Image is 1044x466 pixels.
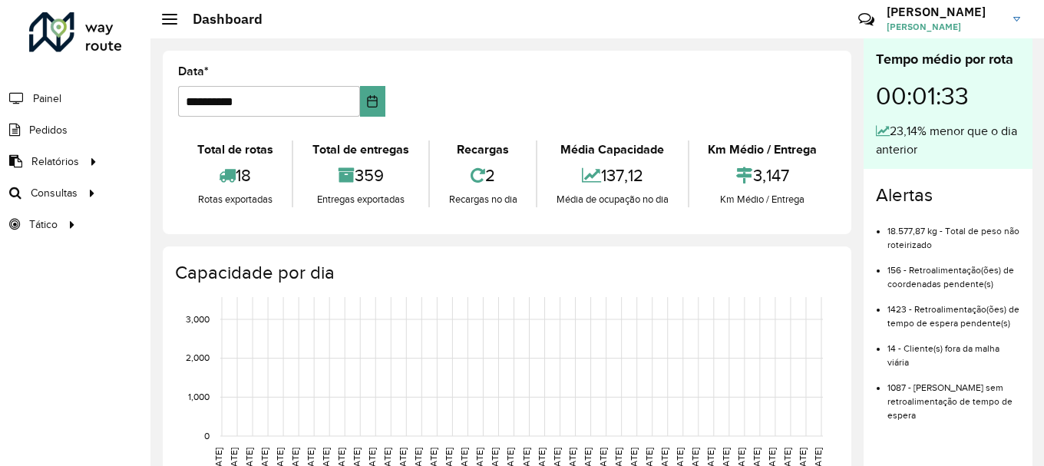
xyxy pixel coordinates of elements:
div: 18 [182,159,288,192]
div: Recargas [434,140,532,159]
div: Rotas exportadas [182,192,288,207]
span: Painel [33,91,61,107]
div: 3,147 [693,159,832,192]
li: 1087 - [PERSON_NAME] sem retroalimentação de tempo de espera [887,369,1020,422]
h2: Dashboard [177,11,263,28]
div: 359 [297,159,424,192]
label: Data [178,62,209,81]
div: Média Capacidade [541,140,683,159]
text: 3,000 [186,314,210,324]
div: Km Médio / Entrega [693,140,832,159]
div: 23,14% menor que o dia anterior [876,122,1020,159]
h4: Alertas [876,184,1020,207]
li: 1423 - Retroalimentação(ões) de tempo de espera pendente(s) [887,291,1020,330]
div: 2 [434,159,532,192]
div: 00:01:33 [876,70,1020,122]
h4: Capacidade por dia [175,262,836,284]
button: Choose Date [360,86,385,117]
span: [PERSON_NAME] [887,20,1002,34]
div: Entregas exportadas [297,192,424,207]
div: Média de ocupação no dia [541,192,683,207]
div: 137,12 [541,159,683,192]
span: Consultas [31,185,78,201]
span: Pedidos [29,122,68,138]
div: Recargas no dia [434,192,532,207]
text: 1,000 [188,392,210,402]
li: 14 - Cliente(s) fora da malha viária [887,330,1020,369]
span: Tático [29,216,58,233]
text: 2,000 [186,353,210,363]
div: Total de rotas [182,140,288,159]
h3: [PERSON_NAME] [887,5,1002,19]
a: Contato Rápido [850,3,883,36]
div: Tempo médio por rota [876,49,1020,70]
li: 18.577,87 kg - Total de peso não roteirizado [887,213,1020,252]
li: 156 - Retroalimentação(ões) de coordenadas pendente(s) [887,252,1020,291]
div: Km Médio / Entrega [693,192,832,207]
div: Total de entregas [297,140,424,159]
span: Relatórios [31,154,79,170]
text: 0 [204,431,210,441]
